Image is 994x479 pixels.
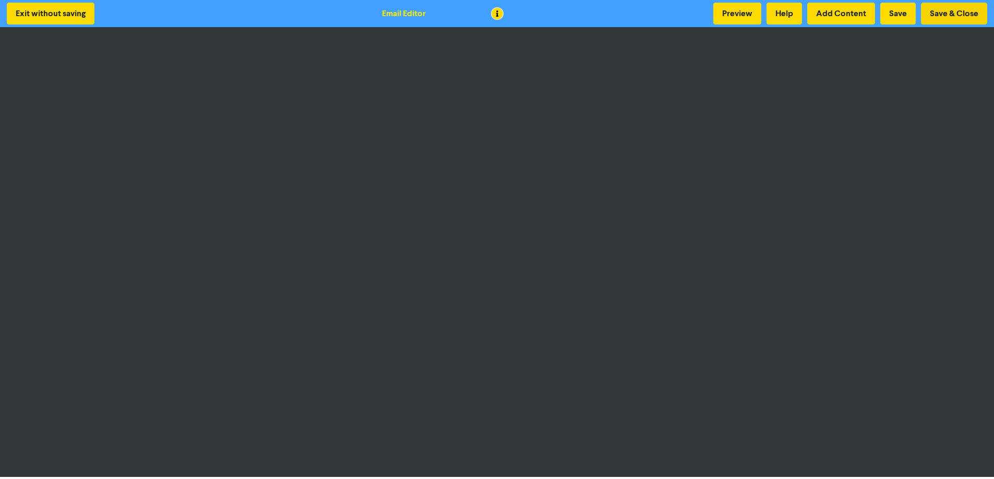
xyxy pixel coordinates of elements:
button: Save [880,3,916,24]
button: Exit without saving [7,3,94,24]
div: Email Editor [382,7,426,20]
button: Preview [713,3,761,24]
button: Add Content [807,3,875,24]
button: Save & Close [921,3,987,24]
button: Help [767,3,802,24]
